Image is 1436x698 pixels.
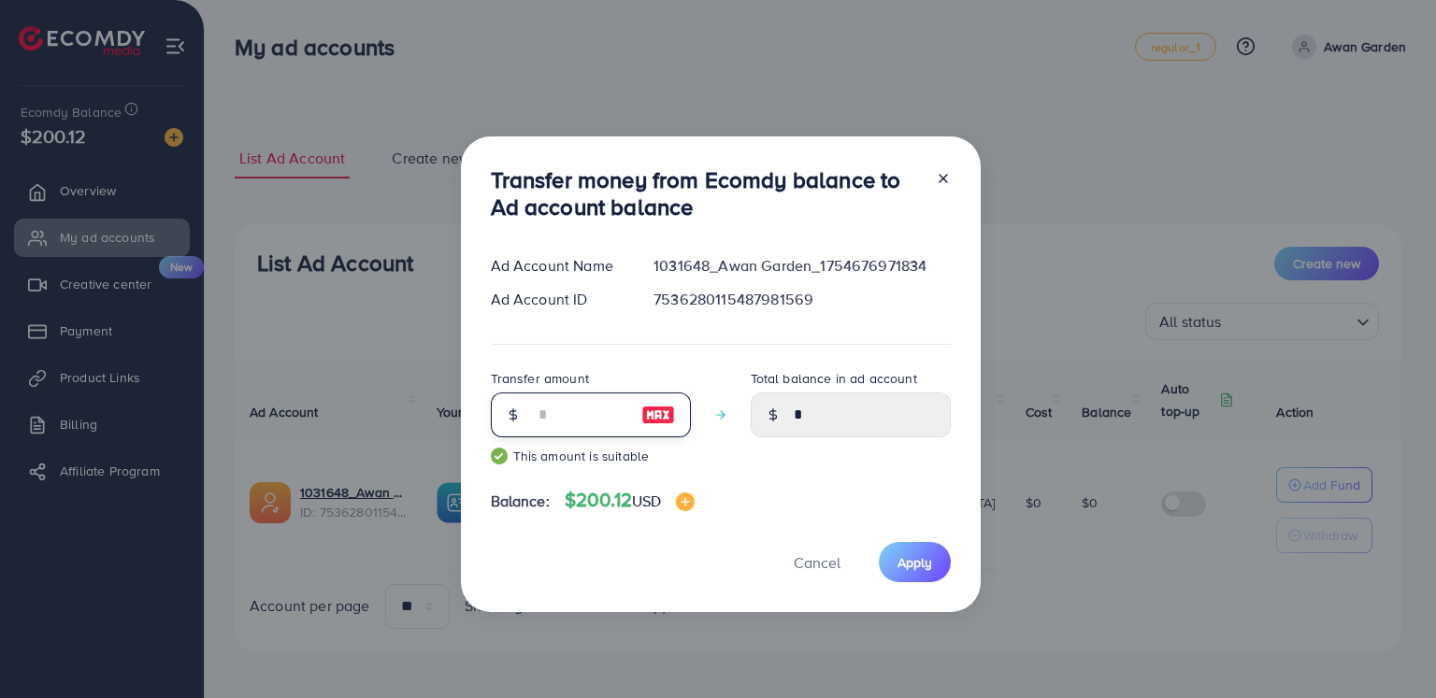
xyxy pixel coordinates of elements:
[632,491,661,511] span: USD
[639,289,965,310] div: 7536280115487981569
[641,404,675,426] img: image
[565,489,696,512] h4: $200.12
[476,289,639,310] div: Ad Account ID
[491,448,508,464] img: guide
[491,369,589,388] label: Transfer amount
[491,491,550,512] span: Balance:
[751,369,917,388] label: Total balance in ad account
[676,492,695,511] img: image
[1357,614,1422,684] iframe: Chat
[491,447,691,465] small: This amount is suitable
[639,255,965,277] div: 1031648_Awan Garden_1754676971834
[770,542,864,582] button: Cancel
[794,552,840,573] span: Cancel
[897,553,932,572] span: Apply
[491,166,921,221] h3: Transfer money from Ecomdy balance to Ad account balance
[476,255,639,277] div: Ad Account Name
[879,542,951,582] button: Apply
